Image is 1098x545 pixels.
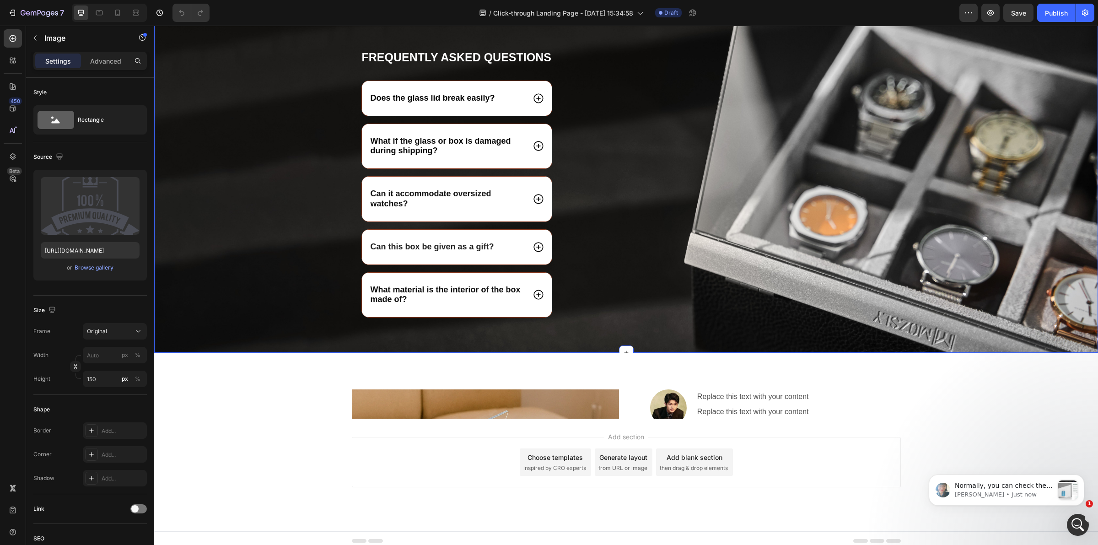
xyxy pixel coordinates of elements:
div: Style [33,88,47,97]
button: Save [1003,4,1033,22]
span: from URL or image [444,438,493,447]
span: inspired by CRO experts [369,438,432,447]
span: Click-through Landing Page - [DATE] 15:34:58 [493,8,633,18]
span: Does the glass lid break easily? [216,68,341,77]
div: Add blank section [512,427,568,437]
strong: What if the glass or box is damaged during shipping? [216,111,357,130]
p: Settings [45,56,71,66]
span: Original [87,327,107,335]
div: Shape [33,405,50,414]
div: Publish [1045,8,1068,18]
div: 450 [9,97,22,105]
button: % [119,373,130,384]
input: https://example.com/image.jpg [41,242,140,259]
div: Choose templates [373,427,429,437]
label: Frame [33,327,50,335]
div: Border [33,426,51,435]
div: Link [33,505,44,513]
span: or [67,262,72,273]
div: Source [33,151,65,163]
span: / [489,8,491,18]
span: Can it accommodate oversized watches? [216,163,337,183]
span: then drag & drop elements [506,438,574,447]
button: px [132,373,143,384]
div: Generate layout [445,427,493,437]
span: 1 [1086,500,1093,507]
div: px [122,375,128,383]
p: Message from Annie, sent Just now [40,34,139,43]
input: px% [83,347,147,363]
div: Add... [102,475,145,483]
iframe: Design area [154,26,1098,545]
span: Normally, you can check the version of your page via this setting: Can you please describe more a... [40,26,138,106]
div: Add... [102,451,145,459]
img: gempages_538983466021159932-c7976b99-a1ca-4084-8b22-83ab032499e0.jpg [496,364,533,400]
div: Replace this text with your content [542,379,747,394]
div: % [135,375,140,383]
span: What material is the interior of the box made of? [216,259,366,279]
iframe: Intercom notifications message [915,456,1098,520]
span: Add section [450,406,494,416]
button: Publish [1037,4,1076,22]
img: preview-image [41,177,140,235]
span: Draft [664,9,678,17]
iframe: Intercom live chat [1067,514,1089,536]
button: % [119,350,130,361]
button: Browse gallery [74,263,114,272]
div: Size [33,304,58,317]
p: Image [44,32,122,43]
div: Add... [102,427,145,435]
div: Corner [33,450,52,459]
div: Rectangle [78,109,134,130]
label: Width [33,351,48,359]
div: SEO [33,534,44,543]
div: % [135,351,140,359]
div: px [122,351,128,359]
p: Advanced [90,56,121,66]
span: Save [1011,9,1026,17]
button: Original [83,323,147,340]
button: 7 [4,4,68,22]
div: Shadow [33,474,54,482]
div: Undo/Redo [172,4,210,22]
div: Beta [7,167,22,175]
p: 7 [60,7,64,18]
input: px% [83,371,147,387]
div: Browse gallery [75,264,113,272]
div: Replace this text with your content [542,364,747,379]
span: Can this box be given as a gift? [216,216,340,226]
label: Height [33,375,50,383]
button: px [132,350,143,361]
